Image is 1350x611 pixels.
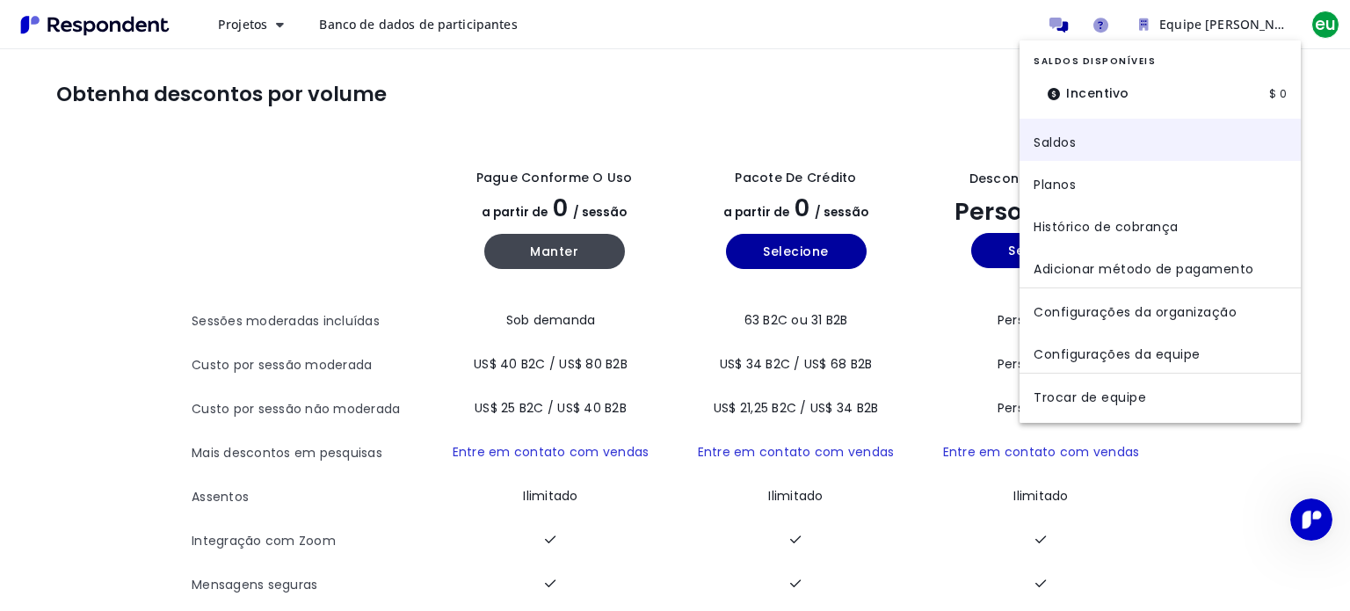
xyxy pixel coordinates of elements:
a: Saldos de faturamento [1020,119,1301,161]
iframe: Chat ao vivo do Intercom [1290,498,1332,541]
font: $ 0 [1269,86,1287,101]
a: Configurações da equipe [1020,331,1301,373]
a: Planos de cobrança [1020,161,1301,203]
section: Resumo do equilíbrio da equipe [1020,47,1301,119]
font: Histórico de cobrança [1034,217,1179,235]
font: Configurações da organização [1034,302,1237,320]
font: Incentivo [1066,84,1129,102]
font: Saldos [1034,133,1076,150]
font: Saldos Disponíveis [1034,55,1156,68]
a: Adicionar método de pagamento [1020,245,1301,287]
font: Trocar de equipe [1034,388,1146,405]
font: Configurações da equipe [1034,345,1201,362]
a: Trocar de equipe [1020,374,1301,416]
font: Adicionar método de pagamento [1034,259,1254,277]
font: Planos [1034,175,1076,193]
a: Configurações da organização [1020,288,1301,331]
a: Histórico de cobrança [1020,203,1301,245]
